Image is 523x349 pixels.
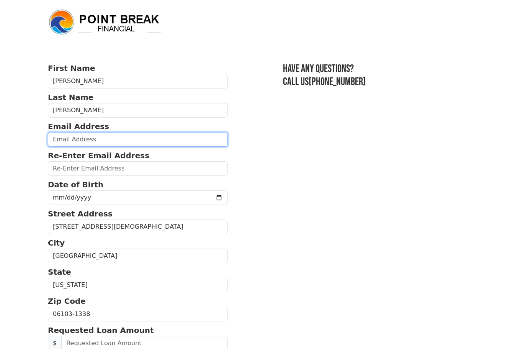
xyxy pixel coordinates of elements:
[48,249,228,263] input: City
[48,132,228,147] input: Email Address
[309,75,366,88] a: [PHONE_NUMBER]
[48,180,103,189] strong: Date of Birth
[48,267,71,277] strong: State
[48,64,95,73] strong: First Name
[48,238,65,247] strong: City
[48,209,113,218] strong: Street Address
[48,297,86,306] strong: Zip Code
[48,151,149,160] strong: Re-Enter Email Address
[283,62,475,75] h3: Have any questions?
[48,8,163,36] img: logo.png
[48,326,154,335] strong: Requested Loan Amount
[48,103,228,118] input: Last Name
[48,161,228,176] input: Re-Enter Email Address
[48,93,93,102] strong: Last Name
[283,75,475,88] h3: Call us
[48,220,228,234] input: Street Address
[48,307,228,321] input: Zip Code
[48,122,109,131] strong: Email Address
[48,74,228,88] input: First Name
